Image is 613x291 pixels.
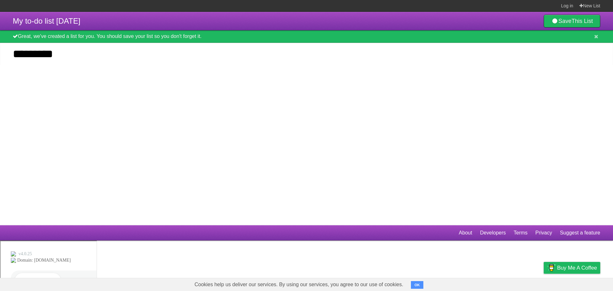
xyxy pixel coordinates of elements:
[544,262,600,274] a: Buy me a coffee
[459,227,472,239] a: About
[557,262,597,273] span: Buy me a coffee
[188,278,410,291] span: Cookies help us deliver our services. By using our services, you agree to our use of cookies.
[13,17,80,25] span: My to-do list [DATE]
[17,17,70,22] div: Domain: [DOMAIN_NAME]
[24,38,57,42] div: Domain Overview
[10,10,15,15] img: logo_orange.svg
[411,281,423,289] button: OK
[71,38,108,42] div: Keywords by Traffic
[560,227,600,239] a: Suggest a feature
[480,227,506,239] a: Developers
[10,17,15,22] img: website_grey.svg
[17,37,22,42] img: tab_domain_overview_orange.svg
[547,262,556,273] img: Buy me a coffee
[571,18,593,24] b: This List
[64,37,69,42] img: tab_keywords_by_traffic_grey.svg
[514,227,528,239] a: Terms
[544,15,600,27] a: SaveThis List
[18,10,31,15] div: v 4.0.25
[535,227,552,239] a: Privacy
